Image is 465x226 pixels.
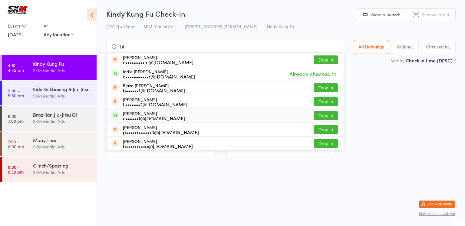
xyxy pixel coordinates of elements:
span: Kindy Kung Fu [267,23,294,29]
button: Drop in [314,139,338,148]
div: b••••••1@[DOMAIN_NAME] [123,88,185,93]
span: SKM Martial Arts [143,23,175,29]
span: Manual search [371,12,401,18]
a: 8:00 -8:30 pmClinch/SparringSKM Martial Arts [2,157,97,182]
time: 6:00 - 7:00 pm [8,114,24,123]
div: Events for [8,21,38,31]
div: Brazilian Jiu-Jitsu Gi [33,111,91,118]
div: Check in time (DESC) [406,57,456,64]
span: [DATE] 4:10pm [106,23,134,29]
div: At [44,21,74,31]
button: Exit kiosk mode [419,201,455,208]
a: 4:10 -4:45 pmKindy Kung FuSKM Martial Arts [2,55,97,80]
button: Drop in [314,83,338,92]
span: [STREET_ADDRESS][PERSON_NAME] [185,23,257,29]
img: SKM Martial Arts [6,5,29,15]
div: SKM Martial Arts [33,143,91,150]
button: Drop in [314,55,338,64]
div: c•••••••••••r@[DOMAIN_NAME] [123,74,195,79]
label: Sort by [391,58,404,64]
button: Checked in1 [422,40,456,54]
a: 7:00 -8:00 pmMuay ThaiSKM Martial Arts [2,131,97,156]
div: [PERSON_NAME] [123,139,193,148]
div: p••••••••••••0@[DOMAIN_NAME] [123,130,199,135]
a: [DATE] [8,31,23,38]
button: Drop in [314,125,338,134]
a: 6:00 -7:00 pmBrazilian Jiu-Jitsu GiSKM Martial Arts [2,106,97,131]
div: [PERSON_NAME] [123,125,199,135]
button: All Bookings [354,40,389,54]
div: [PERSON_NAME] [123,111,185,121]
div: Any location [44,31,74,38]
button: Drop in [314,111,338,120]
button: Waiting1 [392,40,419,54]
div: Kindy Kung Fu [33,60,91,67]
div: L•••••••2@[DOMAIN_NAME] [123,102,187,107]
span: Scanner input [422,12,449,18]
div: 1 [412,45,414,49]
div: Indie [PERSON_NAME] [123,69,195,79]
input: Search [106,40,344,54]
button: Drop in [314,97,338,106]
div: SKM Martial Arts [33,67,91,74]
div: SKM Martial Arts [33,118,91,125]
div: Clinch/Sparring [33,162,91,169]
div: SKM Martial Arts [33,92,91,99]
time: 8:00 - 8:30 pm [8,165,24,174]
time: 7:00 - 8:00 pm [8,139,24,149]
div: 1 [449,45,451,49]
div: Kids Kickboxing & Jiu-Jitsu [33,86,91,92]
div: e••••••1@[DOMAIN_NAME] [123,116,185,121]
div: [PERSON_NAME] [123,97,187,107]
div: Blaze [PERSON_NAME] [123,83,185,93]
time: 4:10 - 4:45 pm [8,63,24,72]
a: 5:00 -5:50 pmKids Kickboxing & Jiu-JitsuSKM Martial Arts [2,81,97,105]
span: Already checked in [288,68,338,79]
button: how to secure with pin [419,212,455,216]
div: [PERSON_NAME] [123,55,193,65]
div: c•••••••••m@[DOMAIN_NAME] [123,60,193,65]
div: b•••••••••a@[DOMAIN_NAME] [123,144,193,148]
time: 5:00 - 5:50 pm [8,88,24,98]
div: Muay Thai [33,137,91,143]
div: SKM Martial Arts [33,169,91,176]
h2: Kindy Kung Fu Check-in [106,8,456,18]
